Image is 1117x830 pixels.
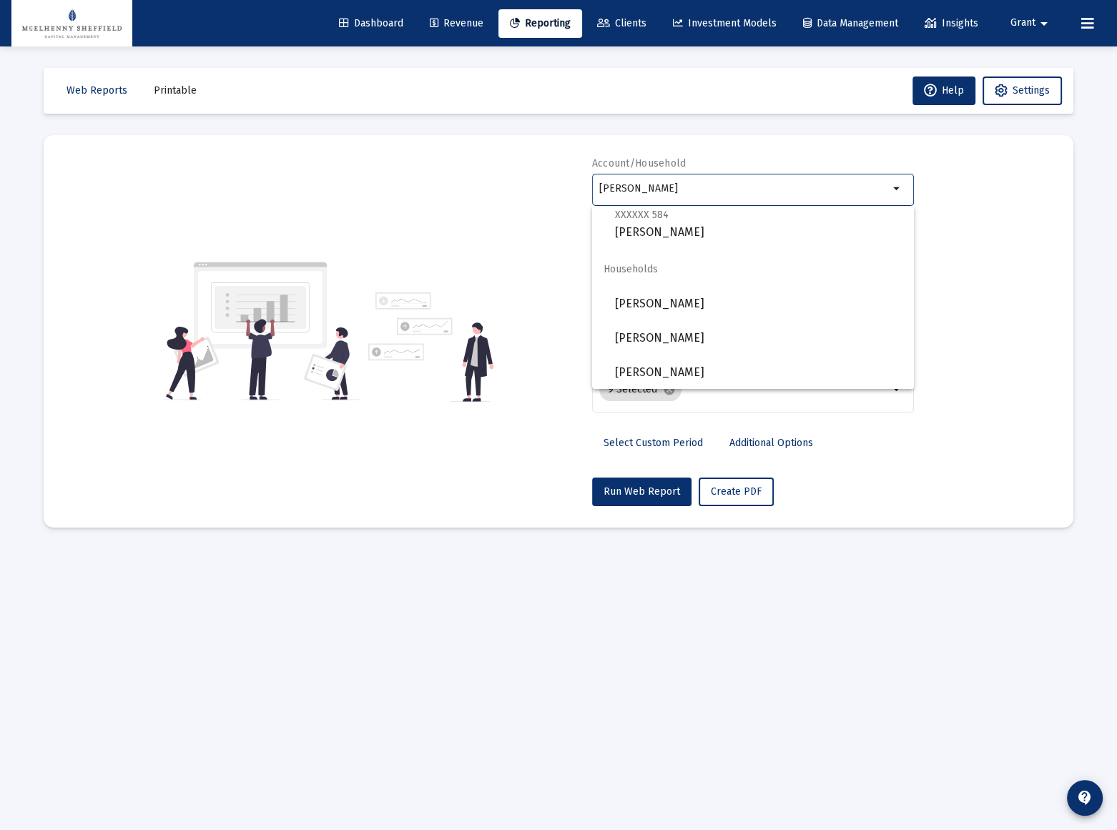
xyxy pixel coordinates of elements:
[993,9,1070,37] button: Grant
[163,260,360,402] img: reporting
[586,9,658,38] a: Clients
[615,209,669,221] span: XXXXXX 584
[925,17,978,29] span: Insights
[604,437,703,449] span: Select Custom Period
[729,437,813,449] span: Additional Options
[803,17,898,29] span: Data Management
[615,206,902,241] span: [PERSON_NAME]
[1013,84,1050,97] span: Settings
[154,84,197,97] span: Printable
[142,76,208,105] button: Printable
[663,383,676,396] mat-icon: cancel
[912,76,975,105] button: Help
[1035,9,1053,38] mat-icon: arrow_drop_down
[328,9,415,38] a: Dashboard
[615,287,902,321] span: [PERSON_NAME]
[418,9,495,38] a: Revenue
[711,485,762,498] span: Create PDF
[498,9,582,38] a: Reporting
[673,17,777,29] span: Investment Models
[430,17,483,29] span: Revenue
[615,321,902,355] span: [PERSON_NAME]
[599,183,889,194] input: Search or select an account or household
[592,252,914,287] span: Households
[339,17,403,29] span: Dashboard
[599,378,681,401] mat-chip: 9 Selected
[913,9,990,38] a: Insights
[889,381,906,398] mat-icon: arrow_drop_down
[597,17,646,29] span: Clients
[67,84,127,97] span: Web Reports
[22,9,122,38] img: Dashboard
[889,180,906,197] mat-icon: arrow_drop_down
[592,157,687,169] label: Account/Household
[368,292,493,402] img: reporting-alt
[599,375,889,404] mat-chip-list: Selection
[661,9,788,38] a: Investment Models
[604,485,680,498] span: Run Web Report
[1010,17,1035,29] span: Grant
[592,478,692,506] button: Run Web Report
[983,76,1062,105] button: Settings
[510,17,571,29] span: Reporting
[792,9,910,38] a: Data Management
[55,76,139,105] button: Web Reports
[699,478,774,506] button: Create PDF
[1076,789,1093,806] mat-icon: contact_support
[924,84,964,97] span: Help
[615,355,902,390] span: [PERSON_NAME]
